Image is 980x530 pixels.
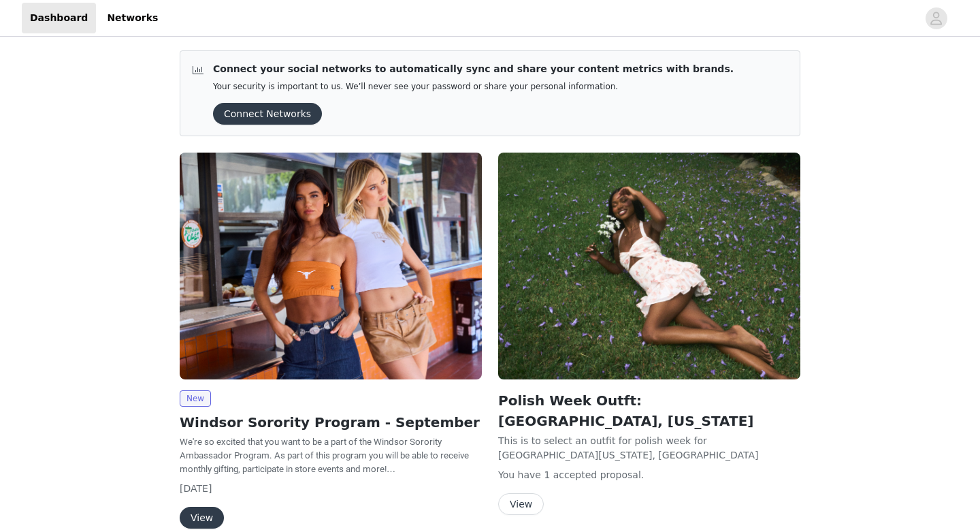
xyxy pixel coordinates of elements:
div: avatar [930,7,943,29]
span: New [180,390,211,407]
button: View [180,507,224,529]
img: Windsor [180,153,482,379]
span: We're so excited that you want to be a part of the Windsor Sorority Ambassador Program. As part o... [180,437,469,474]
p: Your security is important to us. We’ll never see your password or share your personal information. [213,82,734,92]
button: View [498,493,544,515]
h2: Polish Week Outft: [GEOGRAPHIC_DATA], [US_STATE] [498,390,800,431]
a: View [498,499,544,510]
p: Connect your social networks to automatically sync and share your content metrics with brands. [213,62,734,76]
p: You have 1 accepted proposal . [498,468,800,482]
span: [DATE] [180,483,212,494]
button: Connect Networks [213,103,322,125]
a: View [180,513,224,523]
p: This is to select an outfit for polish week for [GEOGRAPHIC_DATA][US_STATE], [GEOGRAPHIC_DATA] [498,434,800,463]
h2: Windsor Sorority Program - September [180,412,482,433]
img: Windsor [498,153,800,379]
a: Networks [99,3,166,33]
a: Dashboard [22,3,96,33]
